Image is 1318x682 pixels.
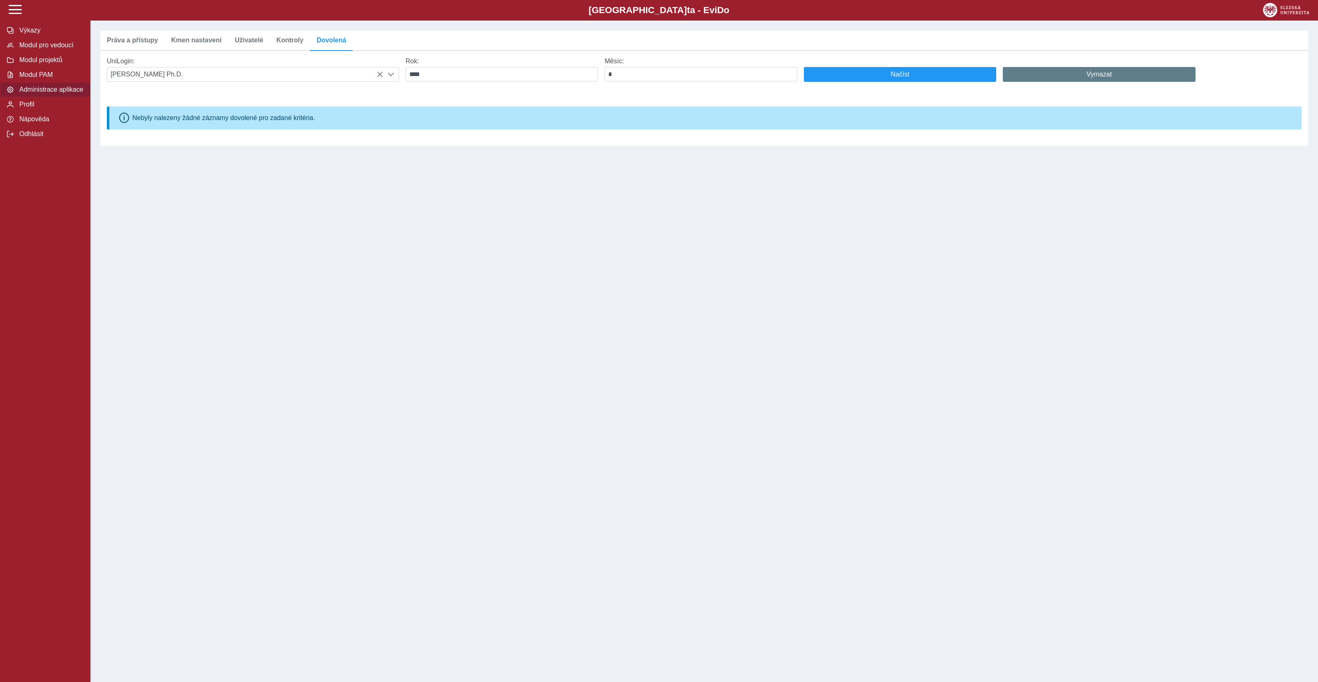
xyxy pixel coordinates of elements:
[171,37,222,44] span: Kmen nastavení
[17,42,83,49] span: Modul pro vedoucí
[804,67,997,82] button: Načíst
[605,58,624,65] label: Měsíc:
[1263,3,1309,17] img: logo_web_su.png
[1003,67,1196,82] button: Vymazat
[406,58,419,65] label: Rok:
[107,67,383,81] span: [PERSON_NAME] Ph.D.
[25,5,1293,16] b: [GEOGRAPHIC_DATA] a - Evi
[17,71,83,79] span: Modul PAM
[717,5,724,15] span: D
[107,58,135,65] label: UniLogin:
[17,27,83,34] span: Výkazy
[1010,71,1189,78] span: Vymazat
[277,37,304,44] span: Kontroly
[17,130,83,138] span: Odhlásit
[17,101,83,108] span: Profil
[107,37,158,44] span: Práva a přístupy
[316,37,346,44] span: Dovolená
[235,37,263,44] span: Uživatelé
[17,116,83,123] span: Nápověda
[687,5,690,15] span: t
[17,86,83,93] span: Administrace aplikace
[724,5,729,15] span: o
[811,71,990,78] span: Načíst
[132,114,315,122] div: Nebyly nalezeny žádné záznamy dovolené pro zadané kritéria.
[17,56,83,64] span: Modul projektů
